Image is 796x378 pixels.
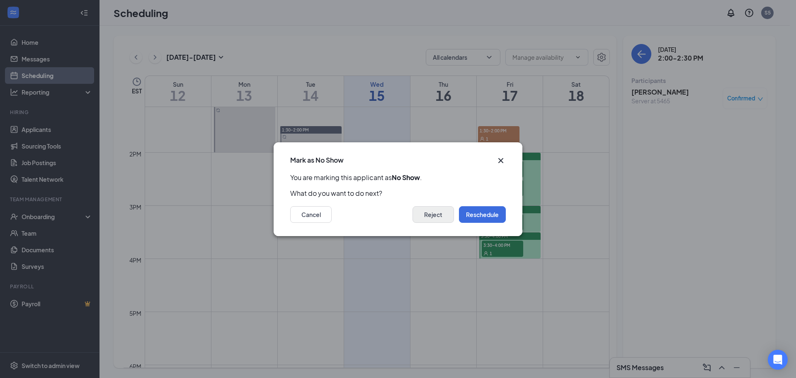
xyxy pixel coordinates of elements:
[290,156,344,165] h3: Mark as No Show
[290,173,506,182] p: You are marking this applicant as .
[290,206,332,223] button: Cancel
[496,156,506,166] button: Close
[768,350,788,370] div: Open Intercom Messenger
[290,189,506,198] p: What do you want to do next?
[392,173,420,182] b: No Show
[496,156,506,166] svg: Cross
[459,206,506,223] button: Reschedule
[413,206,454,223] button: Reject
